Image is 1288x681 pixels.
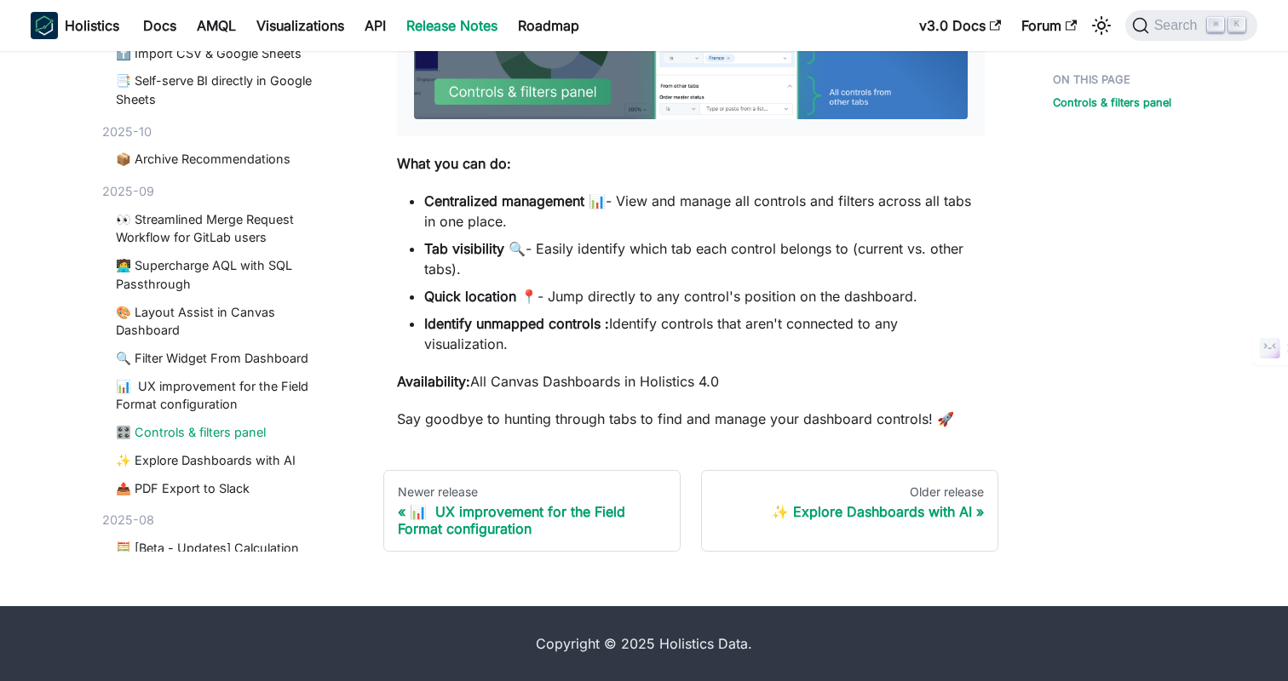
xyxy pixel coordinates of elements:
[508,12,589,39] a: Roadmap
[424,286,985,306] li: - Jump directly to any control's position on the dashboard.
[246,12,354,39] a: Visualizations
[424,238,985,279] li: - Easily identify which tab each control belongs to (current vs. other tabs).
[1149,18,1208,33] span: Search
[397,409,985,429] p: Say goodbye to hunting through tabs to find and manage your dashboard controls! 🚀
[116,150,336,169] a: 📦 Archive Recommendations
[102,633,1186,654] div: Copyright © 2025 Holistics Data.
[1011,12,1087,39] a: Forum
[1088,12,1115,39] button: Switch between dark and light mode (currently light mode)
[396,12,508,39] a: Release Notes
[116,377,336,414] a: 📊 UX improvement for the Field Format configuration
[398,503,666,537] div: 📊 UX improvement for the Field Format configuration
[909,12,1011,39] a: v3.0 Docs
[1125,10,1257,41] button: Search (Command+K)
[1228,17,1245,32] kbd: K
[116,479,336,498] a: 📤 PDF Export to Slack
[1053,96,1171,109] strong: Controls & filters panel
[716,484,984,500] div: Older release
[102,511,342,529] div: 2025-08
[424,288,538,305] strong: Quick location 📍
[116,539,336,594] a: 🧮 [Beta - Updates] Calculation Builder: new claculations, more utilities
[116,349,336,368] a: 🔍 Filter Widget From Dashboard
[398,484,666,500] div: Newer release
[116,423,336,442] a: 🎛️ Controls & filters panel
[1207,17,1224,32] kbd: ⌘
[424,192,606,209] strong: Centralized management 📊
[383,470,998,552] nav: Changelog item navigation
[133,12,187,39] a: Docs
[424,191,985,232] li: - View and manage all controls and filters across all tabs in one place.
[716,503,984,520] div: ✨ Explore Dashboards with AI
[31,12,119,39] a: HolisticsHolistics
[701,470,998,552] a: Older release✨ Explore Dashboards with AI
[397,371,985,392] p: All Canvas Dashboards in Holistics 4.0
[424,315,609,332] strong: Identify unmapped controls :
[31,12,58,39] img: Holistics
[116,72,336,108] a: 📑 Self-serve BI directly in Google Sheets
[116,256,336,293] a: 🧑‍💻 Supercharge AQL with SQL Passthrough
[354,12,396,39] a: API
[102,123,342,141] div: 2025-10
[102,182,342,201] div: 2025-09
[187,12,246,39] a: AMQL
[116,303,336,340] a: 🎨 Layout Assist in Canvas Dashboard
[424,240,526,257] strong: Tab visibility 🔍
[383,470,681,552] a: Newer release📊 UX improvement for the Field Format configuration
[65,15,119,36] b: Holistics
[116,44,336,63] a: ⬆️ Import CSV & Google Sheets
[424,313,985,354] li: Identify controls that aren't connected to any visualization.
[1053,94,1171,111] a: Controls & filters panel
[397,155,511,172] strong: What you can do:
[116,210,336,247] a: 👀 Streamlined Merge Request Workflow for GitLab users
[116,451,336,470] a: ✨ Explore Dashboards with AI
[397,373,470,390] strong: Availability:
